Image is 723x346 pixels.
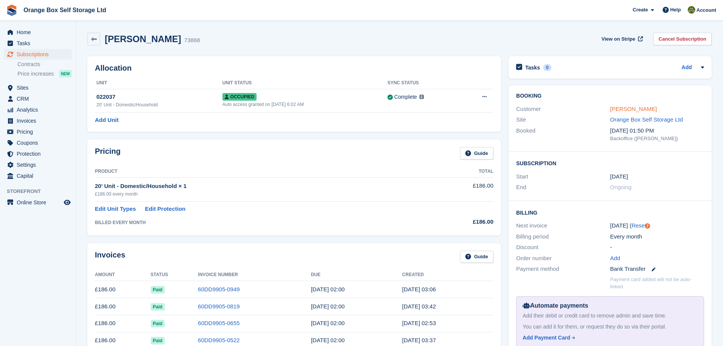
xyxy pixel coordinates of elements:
[311,320,345,326] time: 2025-06-02 01:00:00 UTC
[311,286,345,292] time: 2025-08-02 01:00:00 UTC
[95,251,125,263] h2: Invoices
[198,320,240,326] a: 60DD9905-0655
[17,61,72,68] a: Contracts
[222,77,387,89] th: Unit Status
[610,265,704,273] div: Bank Transfer
[610,254,621,263] a: Add
[420,218,493,226] div: £186.00
[516,105,610,114] div: Customer
[95,191,420,197] div: £186.00 every month
[4,104,72,115] a: menu
[59,70,72,77] div: NEW
[95,315,151,332] td: £186.00
[4,160,72,170] a: menu
[4,115,72,126] a: menu
[95,269,151,281] th: Amount
[599,33,644,45] a: View on Stripe
[688,6,695,14] img: Pippa White
[6,5,17,16] img: stora-icon-8386f47178a22dfd0bd8f6a31ec36ba5ce8667c1dd55bd0f319d3a0aa187defe.svg
[420,166,493,178] th: Total
[198,269,311,281] th: Invoice Number
[402,320,436,326] time: 2025-06-01 01:53:30 UTC
[4,149,72,159] a: menu
[516,93,704,99] h2: Booking
[311,337,345,343] time: 2025-05-02 01:00:00 UTC
[602,35,635,43] span: View on Stripe
[516,209,704,216] h2: Billing
[610,184,632,190] span: Ongoing
[95,205,136,213] a: Edit Unit Types
[523,334,570,342] div: Add Payment Card
[402,303,436,310] time: 2025-07-01 02:42:55 UTC
[95,182,420,191] div: 20' Unit - Domestic/Household × 1
[311,303,345,310] time: 2025-07-02 01:00:00 UTC
[610,172,628,181] time: 2025-03-01 01:00:00 UTC
[516,115,610,124] div: Site
[151,286,165,294] span: Paid
[402,337,436,343] time: 2025-05-01 02:37:22 UTC
[632,222,646,229] a: Reset
[4,197,72,208] a: menu
[516,221,610,230] div: Next invoice
[198,337,240,343] a: 60DD9905-0522
[460,147,493,160] a: Guide
[17,126,62,137] span: Pricing
[95,147,121,160] h2: Pricing
[516,126,610,142] div: Booked
[516,183,610,192] div: End
[516,232,610,241] div: Billing period
[95,116,118,125] a: Add Unit
[610,106,657,112] a: [PERSON_NAME]
[610,135,704,142] div: Backoffice ([PERSON_NAME])
[95,219,420,226] div: BILLED EVERY MONTH
[610,276,704,291] p: Payment card added will not be auto-linked
[610,243,704,252] div: -
[95,298,151,315] td: £186.00
[419,95,424,99] img: icon-info-grey-7440780725fd019a000dd9b08b2336e03edf1995a4989e88bcd33f0948082b44.svg
[222,93,257,101] span: Occupied
[63,198,72,207] a: Preview store
[4,171,72,181] a: menu
[4,82,72,93] a: menu
[17,197,62,208] span: Online Store
[17,49,62,60] span: Subscriptions
[151,303,165,311] span: Paid
[523,312,698,320] div: Add their debit or credit card to remove admin and save time.
[198,286,240,292] a: 60DD9905-0949
[523,323,698,331] div: You can add it for them, or request they do so via their portal.
[460,251,493,263] a: Guide
[516,172,610,181] div: Start
[17,171,62,181] span: Capital
[145,205,186,213] a: Edit Protection
[516,243,610,252] div: Discount
[402,269,493,281] th: Created
[4,126,72,137] a: menu
[394,93,417,101] div: Complete
[95,77,222,89] th: Unit
[653,33,712,45] a: Cancel Subscription
[523,301,698,310] div: Automate payments
[4,49,72,60] a: menu
[17,149,62,159] span: Protection
[4,27,72,38] a: menu
[516,159,704,167] h2: Subscription
[95,64,493,73] h2: Allocation
[311,269,402,281] th: Due
[222,101,387,108] div: Auto access granted on [DATE] 6:02 AM
[151,269,198,281] th: Status
[20,4,109,16] a: Orange Box Self Storage Ltd
[610,221,704,230] div: [DATE] ( )
[17,104,62,115] span: Analytics
[516,254,610,263] div: Order number
[96,93,222,101] div: 022037
[696,6,716,14] span: Account
[516,265,610,273] div: Payment method
[4,137,72,148] a: menu
[17,70,54,77] span: Price increases
[633,6,648,14] span: Create
[105,34,181,44] h2: [PERSON_NAME]
[95,166,420,178] th: Product
[402,286,436,292] time: 2025-08-01 02:06:08 UTC
[184,36,200,45] div: 73868
[95,281,151,298] td: £186.00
